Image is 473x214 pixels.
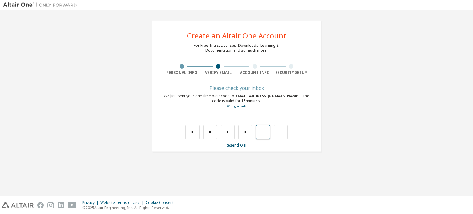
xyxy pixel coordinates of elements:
div: Personal Info [164,70,200,75]
div: Account Info [236,70,273,75]
div: Please check your inbox [164,86,309,90]
img: Altair One [3,2,80,8]
div: Create an Altair One Account [187,32,286,39]
div: We just sent your one-time passcode to . The code is valid for 15 minutes. [164,94,309,109]
a: Go back to the registration form [227,104,246,108]
img: altair_logo.svg [2,202,34,208]
a: Resend OTP [226,143,248,148]
p: © 2025 Altair Engineering, Inc. All Rights Reserved. [82,205,177,210]
span: [EMAIL_ADDRESS][DOMAIN_NAME] [234,93,301,99]
div: Security Setup [273,70,310,75]
img: linkedin.svg [58,202,64,208]
div: Verify Email [200,70,237,75]
div: Cookie Consent [146,200,177,205]
img: instagram.svg [47,202,54,208]
img: youtube.svg [68,202,77,208]
div: Privacy [82,200,100,205]
img: facebook.svg [37,202,44,208]
div: Website Terms of Use [100,200,146,205]
div: For Free Trials, Licenses, Downloads, Learning & Documentation and so much more. [194,43,279,53]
